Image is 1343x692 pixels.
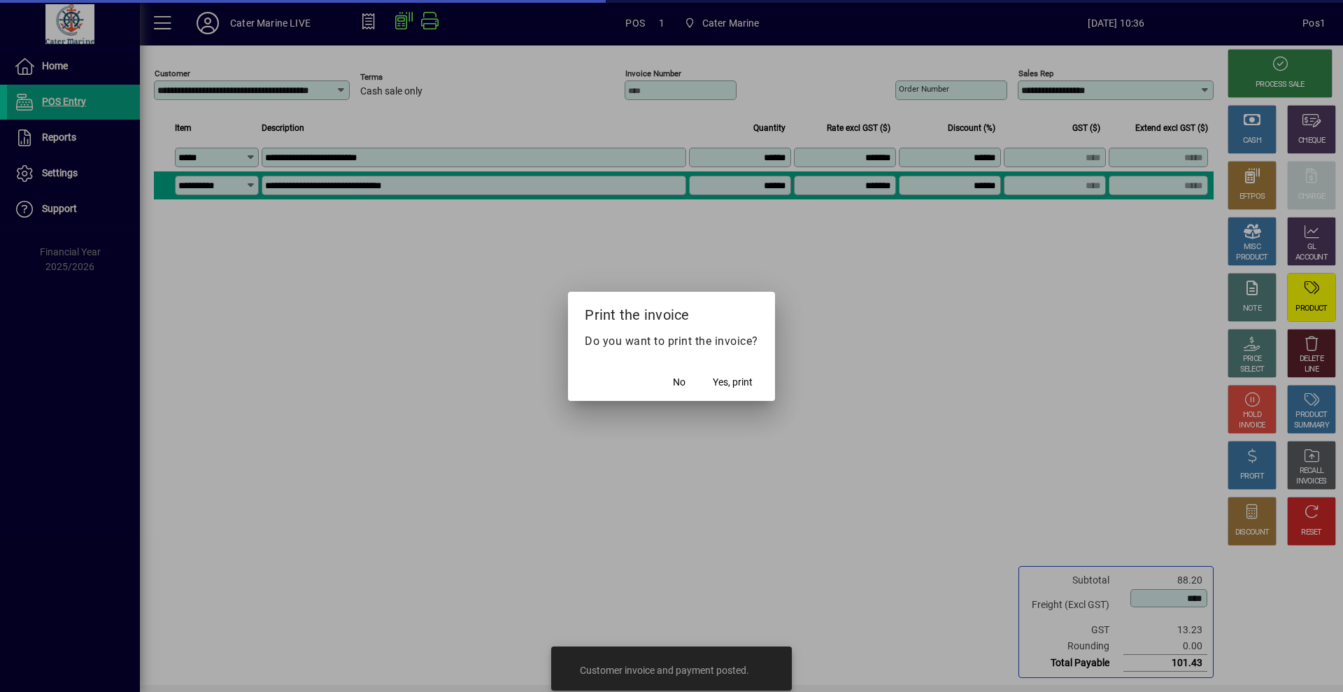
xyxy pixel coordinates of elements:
[585,333,758,350] p: Do you want to print the invoice?
[657,370,702,395] button: No
[673,375,685,390] span: No
[713,375,753,390] span: Yes, print
[568,292,775,332] h2: Print the invoice
[707,370,758,395] button: Yes, print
